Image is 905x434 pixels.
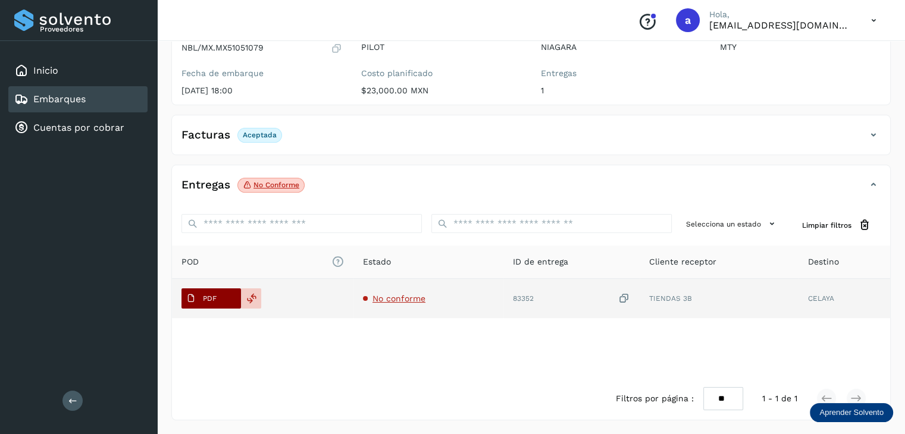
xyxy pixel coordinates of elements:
h4: Facturas [181,128,230,142]
button: Selecciona un estado [681,214,783,234]
div: Reemplazar POD [241,288,261,309]
span: No conforme [372,294,425,303]
label: Entregas [541,68,702,78]
div: EntregasNo conforme [172,175,890,205]
p: Aceptada [243,131,277,139]
span: POD [181,256,344,268]
p: Aprender Solvento [819,408,884,417]
div: 83352 [513,293,631,305]
div: Inicio [8,58,148,84]
span: ID de entrega [513,256,568,268]
p: NBL/MX.MX51051079 [181,43,264,53]
button: Limpiar filtros [793,214,881,236]
span: Estado [363,256,391,268]
div: Cuentas por cobrar [8,115,148,141]
p: No conforme [253,181,299,189]
p: 1 [541,86,702,96]
button: PDF [181,288,241,309]
td: CELAYA [798,279,890,318]
a: Inicio [33,65,58,76]
span: Limpiar filtros [802,220,851,231]
p: aux.facturacion@atpilot.mx [709,20,852,31]
div: Aprender Solvento [810,403,893,422]
p: Proveedores [40,25,143,33]
div: Embarques [8,86,148,112]
span: Cliente receptor [649,256,716,268]
p: NIAGARA [541,42,702,52]
a: Embarques [33,93,86,105]
a: Cuentas por cobrar [33,122,124,133]
span: Destino [808,256,839,268]
span: 1 - 1 de 1 [762,392,797,405]
h4: Entregas [181,178,230,192]
p: [DATE] 18:00 [181,86,342,96]
p: PILOT [361,42,522,52]
span: Filtros por página : [616,392,694,405]
p: Hola, [709,10,852,20]
label: Fecha de embarque [181,68,342,78]
p: MTY [720,42,881,52]
label: Costo planificado [361,68,522,78]
td: TIENDAS 3B [640,279,798,318]
p: $23,000.00 MXN [361,86,522,96]
p: PDF [203,294,217,303]
div: FacturasAceptada [172,125,890,155]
